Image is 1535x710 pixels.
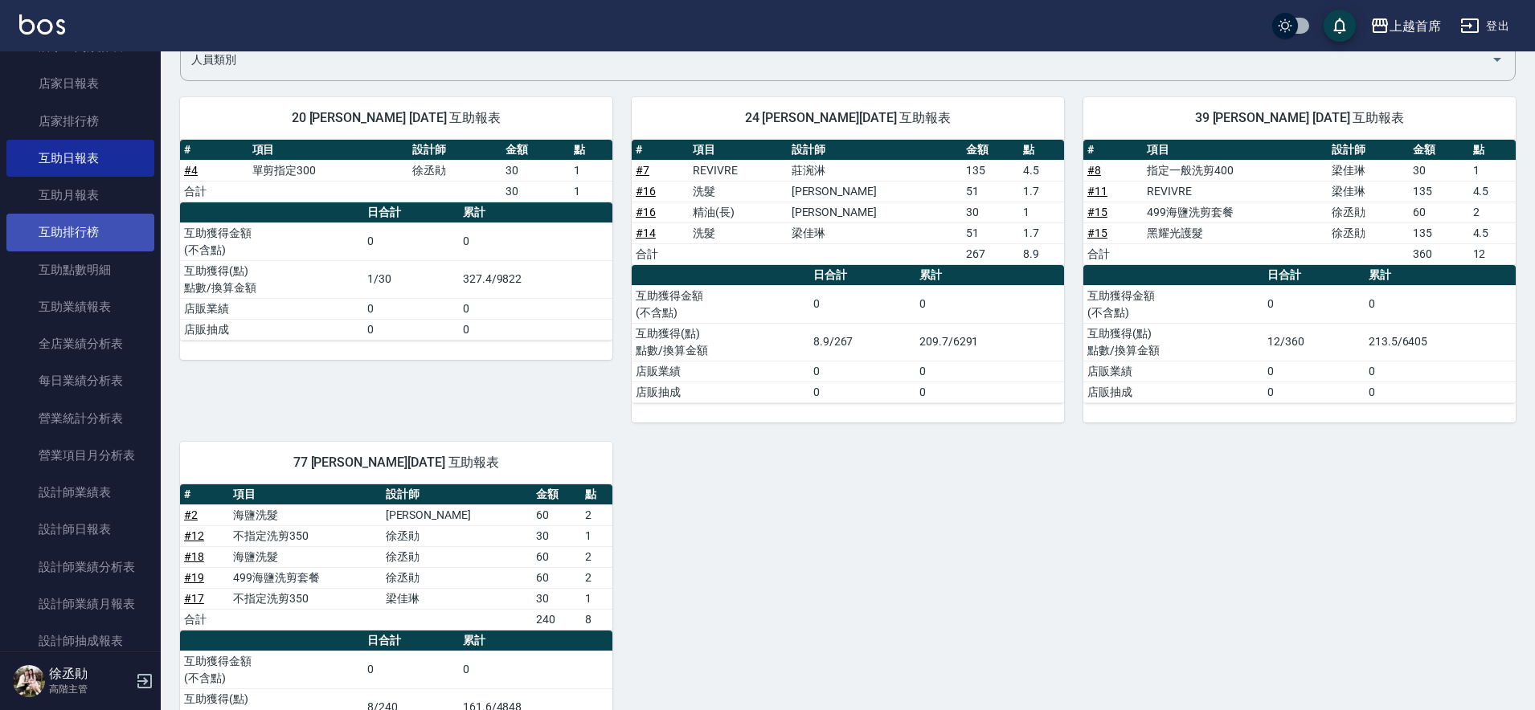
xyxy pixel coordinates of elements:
[6,437,154,474] a: 營業項目月分析表
[6,549,154,586] a: 設計師業績分析表
[1083,361,1263,382] td: 店販業績
[1143,160,1328,181] td: 指定一般洗剪400
[581,588,612,609] td: 1
[49,682,131,696] p: 高階主管
[632,140,1064,265] table: a dense table
[180,140,248,161] th: #
[1469,140,1516,161] th: 點
[363,630,459,651] th: 日合計
[809,323,915,361] td: 8.9/267
[1409,202,1468,222] td: 60
[229,588,382,609] td: 不指定洗剪350
[1263,382,1364,402] td: 0
[581,609,612,630] td: 8
[632,382,809,402] td: 店販抽成
[459,202,612,223] th: 累計
[581,484,612,505] th: 點
[1083,323,1263,361] td: 互助獲得(點) 點數/換算金額
[6,214,154,251] a: 互助排行榜
[6,65,154,102] a: 店家日報表
[962,160,1019,181] td: 135
[1263,361,1364,382] td: 0
[1469,222,1516,243] td: 4.5
[1469,160,1516,181] td: 1
[1143,202,1328,222] td: 499海鹽洗剪套餐
[184,550,204,563] a: #18
[19,14,65,35] img: Logo
[1409,181,1468,202] td: 135
[180,222,363,260] td: 互助獲得金額 (不含點)
[459,260,612,298] td: 327.4/9822
[1143,181,1328,202] td: REVIVRE
[180,202,612,341] table: a dense table
[6,325,154,362] a: 全店業績分析表
[532,525,581,546] td: 30
[570,181,612,202] td: 1
[689,140,788,161] th: 項目
[962,243,1019,264] td: 267
[1409,222,1468,243] td: 135
[501,140,570,161] th: 金額
[1365,323,1516,361] td: 213.5/6405
[1087,164,1101,177] a: #8
[229,504,382,525] td: 海鹽洗髮
[184,508,198,521] a: #2
[1364,10,1447,43] button: 上越首席
[632,243,689,264] td: 合計
[459,630,612,651] th: 累計
[1328,202,1409,222] td: 徐丞勛
[382,504,533,525] td: [PERSON_NAME]
[1469,243,1516,264] td: 12
[1409,140,1468,161] th: 金額
[809,265,915,286] th: 日合計
[581,546,612,567] td: 2
[532,484,581,505] th: 金額
[788,222,963,243] td: 梁佳琳
[184,164,198,177] a: #4
[1019,181,1064,202] td: 1.7
[180,651,363,688] td: 互助獲得金額 (不含點)
[651,110,1045,126] span: 24 [PERSON_NAME][DATE] 互助報表
[788,181,963,202] td: [PERSON_NAME]
[788,140,963,161] th: 設計師
[363,260,459,298] td: 1/30
[1454,11,1516,41] button: 登出
[1019,202,1064,222] td: 1
[1019,222,1064,243] td: 1.7
[382,525,533,546] td: 徐丞勛
[363,202,459,223] th: 日合計
[248,160,409,181] td: 單剪指定300
[809,382,915,402] td: 0
[1263,323,1364,361] td: 12/360
[408,140,501,161] th: 設計師
[532,609,581,630] td: 240
[1103,110,1496,126] span: 39 [PERSON_NAME] [DATE] 互助報表
[6,586,154,622] a: 設計師業績月報表
[180,319,363,340] td: 店販抽成
[962,140,1019,161] th: 金額
[180,260,363,298] td: 互助獲得(點) 點數/換算金額
[1083,382,1263,402] td: 店販抽成
[363,222,459,260] td: 0
[788,160,963,181] td: 莊涴淋
[632,140,689,161] th: #
[1143,140,1328,161] th: 項目
[636,206,656,218] a: #16
[1469,181,1516,202] td: 4.5
[962,181,1019,202] td: 51
[459,222,612,260] td: 0
[382,484,533,505] th: 設計師
[187,46,1484,74] input: 人員名稱
[6,474,154,511] a: 設計師業績表
[1469,202,1516,222] td: 2
[6,140,154,177] a: 互助日報表
[1390,16,1441,36] div: 上越首席
[1484,47,1510,72] button: Open
[915,285,1064,323] td: 0
[1263,285,1364,323] td: 0
[581,525,612,546] td: 1
[636,185,656,198] a: #16
[6,362,154,399] a: 每日業績分析表
[581,567,612,588] td: 2
[1263,265,1364,286] th: 日合計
